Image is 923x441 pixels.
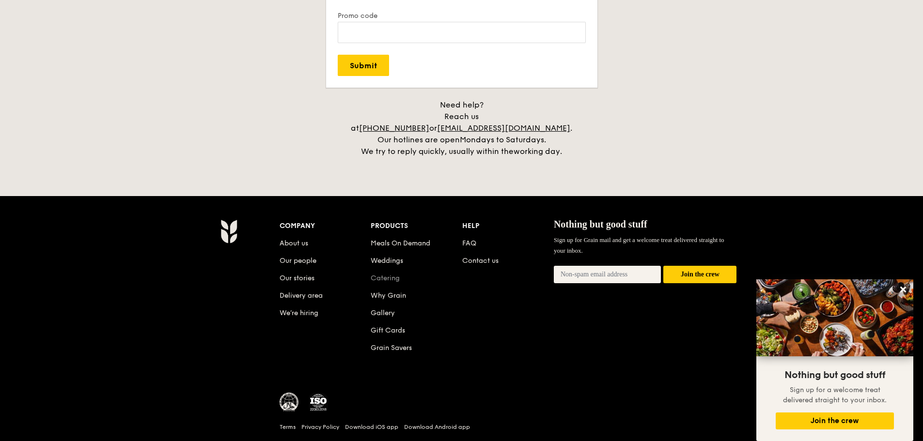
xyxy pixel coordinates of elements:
a: [EMAIL_ADDRESS][DOMAIN_NAME] [437,123,570,133]
button: Close [895,282,911,297]
span: Nothing but good stuff [784,369,885,381]
div: Company [280,219,371,233]
div: Products [371,219,462,233]
a: FAQ [462,239,476,247]
label: Promo code [338,12,586,20]
a: [PHONE_NUMBER] [359,123,429,133]
a: Meals On Demand [371,239,430,247]
div: Help [462,219,554,233]
a: Gift Cards [371,326,405,335]
a: Gallery [371,309,395,317]
div: Need help? Reach us at or . Our hotlines are open We try to reply quickly, usually within the [341,99,583,157]
a: Catering [371,274,400,282]
img: DSC07876-Edit02-Large.jpeg [756,279,913,356]
a: Grain Savers [371,344,412,352]
a: Terms [280,423,296,431]
span: working day. [514,147,562,156]
a: Contact us [462,257,499,265]
button: Join the crew [663,266,736,284]
a: Weddings [371,257,403,265]
button: Join the crew [776,412,894,429]
a: Our stories [280,274,314,282]
span: Sign up for Grain mail and get a welcome treat delivered straight to your inbox. [554,236,724,254]
a: Privacy Policy [301,423,339,431]
img: MUIS Halal Certified [280,393,299,412]
span: Nothing but good stuff [554,219,647,229]
span: Sign up for a welcome treat delivered straight to your inbox. [783,386,887,404]
a: Why Grain [371,291,406,300]
img: ISO Certified [309,393,328,412]
input: Non-spam email address [554,266,661,283]
a: Our people [280,257,316,265]
a: Delivery area [280,291,323,300]
a: About us [280,239,308,247]
a: We’re hiring [280,309,318,317]
span: Mondays to Saturdays. [460,135,546,144]
input: Submit [338,55,389,76]
a: Download iOS app [345,423,398,431]
a: Download Android app [404,423,470,431]
img: AYc88T3wAAAABJRU5ErkJggg== [220,219,237,243]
